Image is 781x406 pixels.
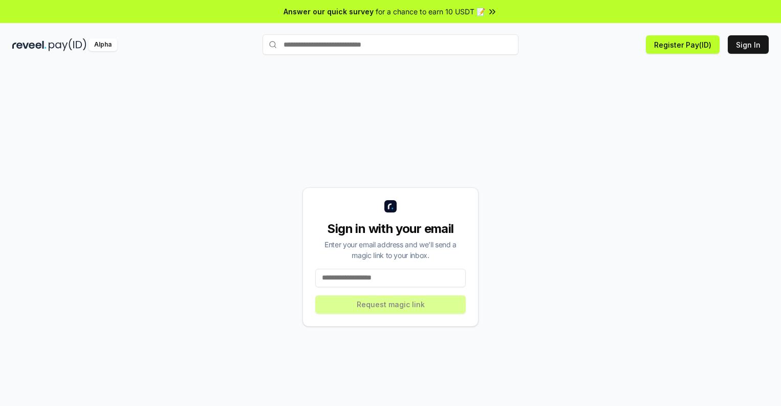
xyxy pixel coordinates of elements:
img: reveel_dark [12,38,47,51]
img: logo_small [384,200,397,212]
div: Sign in with your email [315,221,466,237]
span: Answer our quick survey [284,6,374,17]
img: pay_id [49,38,86,51]
div: Enter your email address and we’ll send a magic link to your inbox. [315,239,466,261]
button: Sign In [728,35,769,54]
div: Alpha [89,38,117,51]
span: for a chance to earn 10 USDT 📝 [376,6,485,17]
button: Register Pay(ID) [646,35,720,54]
